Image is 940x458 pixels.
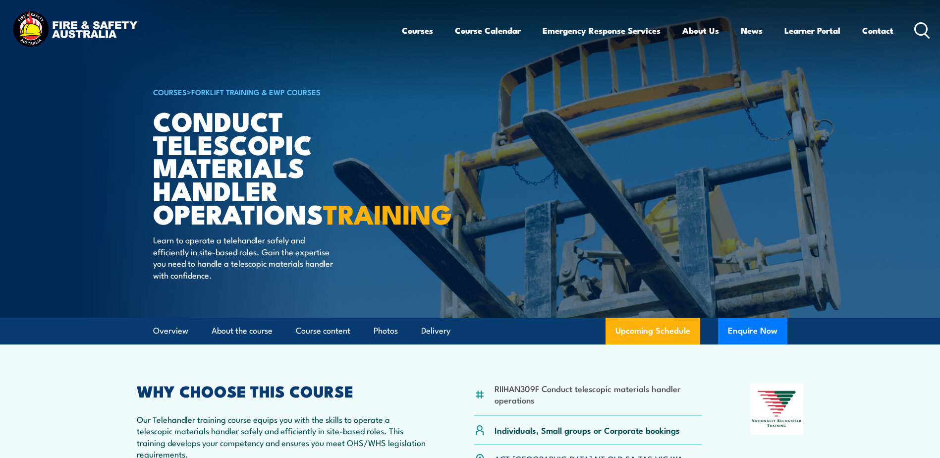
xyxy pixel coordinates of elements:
a: Contact [862,17,893,44]
a: Course Calendar [455,17,521,44]
a: Forklift Training & EWP Courses [191,86,321,97]
a: Learner Portal [784,17,840,44]
a: News [741,17,763,44]
a: Courses [402,17,433,44]
a: Course content [296,318,350,344]
a: Overview [153,318,188,344]
p: Individuals, Small groups or Corporate bookings [495,424,680,436]
a: Emergency Response Services [543,17,661,44]
li: RIIHAN309F Conduct telescopic materials handler operations [495,383,702,406]
a: COURSES [153,86,187,97]
a: Photos [374,318,398,344]
a: About Us [682,17,719,44]
a: About the course [212,318,273,344]
img: Nationally Recognised Training logo. [750,384,804,434]
p: Learn to operate a telehandler safely and efficiently in site-based roles. Gain the expertise you... [153,234,334,281]
h2: WHY CHOOSE THIS COURSE [137,384,426,398]
button: Enquire Now [718,318,787,344]
h1: Conduct Telescopic Materials Handler Operations [153,109,398,225]
h6: > [153,86,398,98]
a: Delivery [421,318,450,344]
a: Upcoming Schedule [606,318,700,344]
strong: TRAINING [323,192,452,233]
